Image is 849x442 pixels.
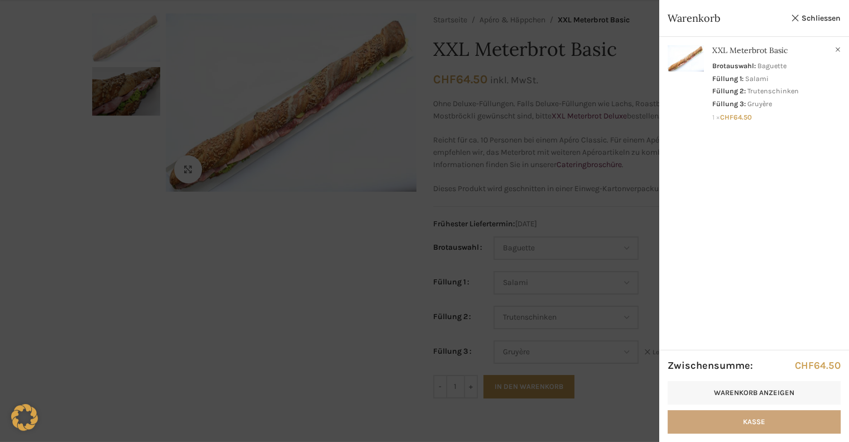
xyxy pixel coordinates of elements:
[668,410,841,434] a: Kasse
[668,359,753,373] strong: Zwischensumme:
[659,37,849,126] a: Anzeigen
[795,359,841,372] bdi: 64.50
[832,44,843,55] a: XXL Meterbrot Basic aus Warenkorb entfernen
[668,381,841,405] a: Warenkorb anzeigen
[790,11,841,25] a: Schliessen
[795,359,814,372] span: CHF
[668,11,785,25] span: Warenkorb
